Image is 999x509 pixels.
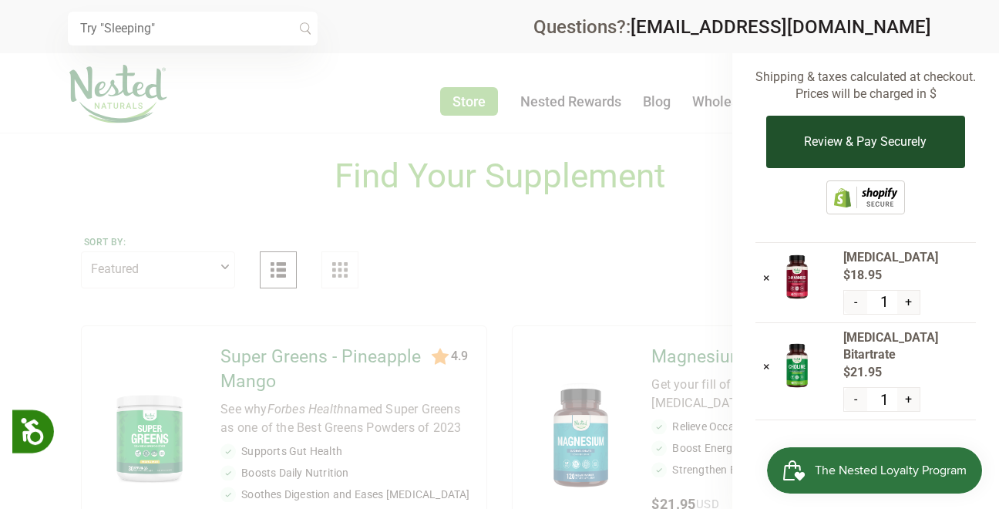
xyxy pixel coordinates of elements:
[897,291,920,314] button: +
[826,180,905,214] img: Shopify secure badge
[533,18,931,36] div: Questions?:
[68,12,318,46] input: Try "Sleeping"
[897,388,920,411] button: +
[763,359,770,374] a: ×
[844,291,866,314] button: -
[843,329,976,364] span: [MEDICAL_DATA] Bitartrate
[844,388,866,411] button: -
[767,447,984,494] iframe: Button to open loyalty program pop-up
[631,16,931,38] a: [EMAIL_ADDRESS][DOMAIN_NAME]
[843,364,976,381] span: $21.95
[872,37,918,54] span: $40.90
[778,341,816,391] img: Choline Bitartrate
[763,271,770,285] a: ×
[843,249,976,266] span: [MEDICAL_DATA]
[843,267,976,284] span: $18.95
[766,116,964,168] button: Review & Pay Securely
[778,252,816,302] img: D-Mannose
[826,203,905,217] a: This online store is secured by Shopify
[755,69,976,103] p: Shipping & taxes calculated at checkout. Prices will be charged in $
